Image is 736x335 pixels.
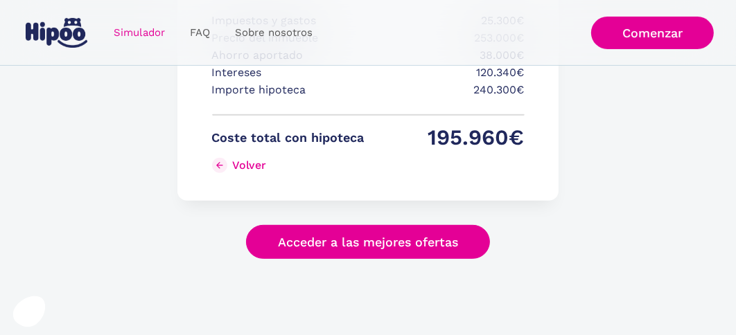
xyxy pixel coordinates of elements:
[177,19,222,46] a: FAQ
[246,225,490,259] a: Acceder a las mejores ofertas
[212,129,365,147] p: Coste total con hipoteca
[372,129,525,147] p: 195.960€
[233,159,266,172] div: Volver
[591,17,714,49] a: Comenzar
[212,154,365,176] a: Volver
[372,64,525,82] p: 120.340€
[222,19,325,46] a: Sobre nosotros
[22,12,90,53] a: home
[101,19,177,46] a: Simulador
[372,82,525,99] p: 240.300€
[212,82,365,99] p: Importe hipoteca
[212,64,365,82] p: Intereses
